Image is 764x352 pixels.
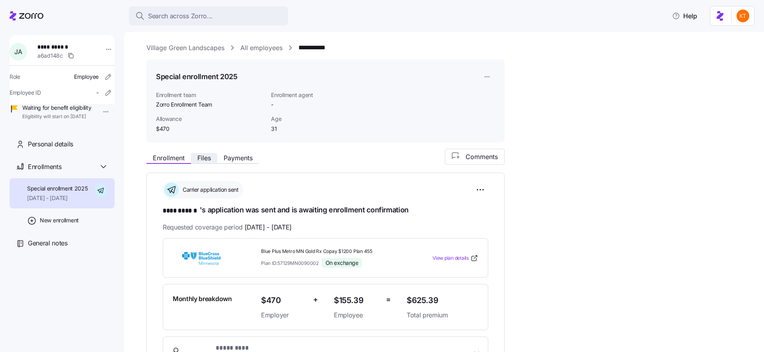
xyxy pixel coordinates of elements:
[666,8,704,24] button: Help
[334,310,380,320] span: Employee
[672,11,697,21] span: Help
[28,139,73,149] span: Personal details
[27,185,88,193] span: Special enrollment 2025
[28,162,61,172] span: Enrollments
[334,294,380,307] span: $155.39
[261,294,307,307] span: $470
[240,43,283,53] a: All employees
[22,104,91,112] span: Waiting for benefit eligibility
[129,6,288,25] button: Search across Zorro...
[261,260,319,266] span: Plan ID: 57129MN0090002
[22,113,91,120] span: Eligibility will start on [DATE]
[10,73,20,81] span: Role
[261,248,400,255] span: Blue Plus Metro MN Gold Rx Copay $1200 Plan 455
[74,73,99,81] span: Employee
[407,294,478,307] span: $625.39
[407,310,478,320] span: Total premium
[325,259,359,266] span: On exchange
[173,249,230,267] img: BlueCross BlueShield of Minnesota
[245,222,292,232] span: [DATE] - [DATE]
[271,91,351,99] span: Enrollment agent
[737,10,749,22] img: aad2ddc74cf02b1998d54877cdc71599
[466,152,498,161] span: Comments
[156,115,265,123] span: Allowance
[224,155,253,161] span: Payments
[433,254,478,262] a: View plan details
[40,216,79,224] span: New enrollment
[148,11,212,21] span: Search across Zorro...
[271,125,351,133] span: 31
[14,49,22,55] span: J A
[28,238,68,248] span: General notes
[386,294,391,305] span: =
[173,294,232,304] span: Monthly breakdown
[197,155,211,161] span: Files
[27,194,88,202] span: [DATE] - [DATE]
[156,91,265,99] span: Enrollment team
[96,89,99,97] span: -
[146,43,224,53] a: Village Green Landscapes
[37,52,63,60] span: a6ad148c
[156,125,265,133] span: $470
[10,89,41,97] span: Employee ID
[433,255,469,262] span: View plan details
[153,155,185,161] span: Enrollment
[445,149,505,165] button: Comments
[156,72,238,82] h1: Special enrollment 2025
[163,222,292,232] span: Requested coverage period
[313,294,318,305] span: +
[271,115,351,123] span: Age
[261,310,307,320] span: Employer
[156,101,265,109] span: Zorro Enrollment Team
[180,186,238,194] span: Carrier application sent
[163,205,488,216] h1: 's application was sent and is awaiting enrollment confirmation
[271,101,273,109] span: -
